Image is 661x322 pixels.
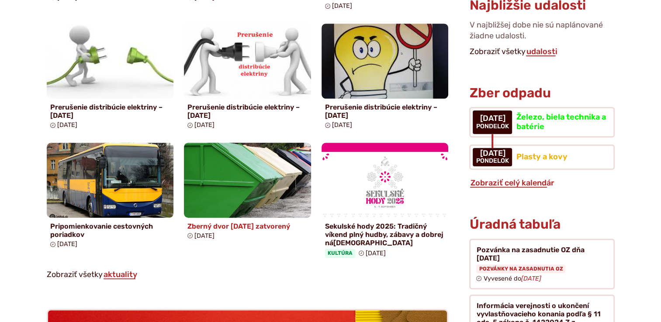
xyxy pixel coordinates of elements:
a: Prerušenie distribúcie elektriny – [DATE] [DATE] [322,24,449,132]
span: [DATE] [476,149,509,158]
span: [DATE] [194,232,215,240]
p: Zobraziť všetky [469,45,614,58]
h4: Prerušenie distribúcie elektriny – [DATE] [50,103,170,120]
a: Zobraziť celý kalendár [469,178,555,188]
span: [DATE] [476,114,509,123]
h4: Sekulské hody 2025: Tradičný víkend plný hudby, zábavy a dobrej ná[DEMOGRAPHIC_DATA] [325,222,445,247]
span: pondelok [476,158,509,164]
span: [DATE] [366,250,386,257]
a: Sekulské hody 2025: Tradičný víkend plný hudby, zábavy a dobrej ná[DEMOGRAPHIC_DATA] Kultúra [DATE] [322,143,449,261]
span: [DATE] [57,121,77,129]
span: [DATE] [332,2,352,10]
a: Zobraziť všetky udalosti [525,47,558,56]
h3: Úradná tabuľa [469,217,560,232]
a: Pripomienkovanie cestovných poriadkov [DATE] [47,143,174,251]
span: [DATE] [332,121,352,129]
h3: Zber odpadu [469,86,614,100]
h4: Prerušenie distribúcie elektriny – [DATE] [187,103,308,120]
a: Zberný dvor [DATE] zatvorený [DATE] [184,143,311,243]
a: Prerušenie distribúcie elektriny – [DATE] [DATE] [47,24,174,132]
h4: Prerušenie distribúcie elektriny – [DATE] [325,103,445,120]
a: Železo, biela technika a batérie [DATE] pondelok [469,107,614,137]
a: Pozvánka na zasadnutie OZ dňa [DATE] Pozvánky na zasadnutia OZ Vyvesené do[DATE] [469,239,614,289]
span: Plasty a kovy [516,152,567,161]
p: Zobraziť všetky [47,268,449,281]
span: Železo, biela technika a batérie [516,112,606,131]
h4: Pripomienkovanie cestovných poriadkov [50,222,170,239]
p: V najbližšej dobe nie sú naplánované žiadne udalosti. [469,20,614,45]
span: Kultúra [325,249,355,257]
span: pondelok [476,123,509,130]
span: [DATE] [194,121,215,129]
span: [DATE] [57,240,77,248]
h4: Zberný dvor [DATE] zatvorený [187,222,308,230]
a: Prerušenie distribúcie elektriny – [DATE] [DATE] [184,24,311,132]
a: Plasty a kovy [DATE] pondelok [469,144,614,170]
a: Zobraziť všetky aktuality [103,270,138,279]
